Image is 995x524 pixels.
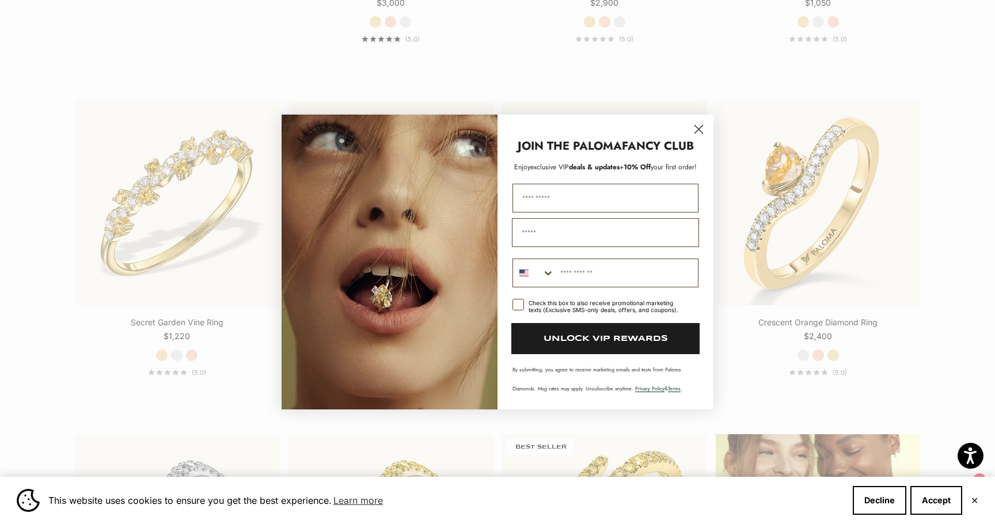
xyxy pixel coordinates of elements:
[512,184,698,212] input: First Name
[530,162,569,172] span: exclusive VIP
[282,115,498,409] img: Loading...
[514,162,530,172] span: Enjoy
[624,162,651,172] span: 10% Off
[555,259,698,287] input: Phone Number
[513,259,555,287] button: Search Countries
[512,218,699,247] input: Email
[530,162,620,172] span: deals & updates
[332,492,385,509] a: Learn more
[668,385,681,392] a: Terms
[48,492,844,509] span: This website uses cookies to ensure you get the best experience.
[511,323,700,354] button: UNLOCK VIP REWARDS
[635,385,682,392] span: & .
[971,497,978,504] button: Close
[689,119,709,139] button: Close dialog
[620,162,697,172] span: + your first order!
[529,299,685,313] div: Check this box to also receive promotional marketing texts (Exclusive SMS-only deals, offers, and...
[853,486,906,515] button: Decline
[519,268,529,278] img: United States
[518,138,622,154] strong: JOIN THE PALOMA
[17,489,40,512] img: Cookie banner
[910,486,962,515] button: Accept
[635,385,664,392] a: Privacy Policy
[622,138,694,154] strong: FANCY CLUB
[512,366,698,392] p: By submitting, you agree to receive marketing emails and texts from Paloma Diamonds. Msg rates ma...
